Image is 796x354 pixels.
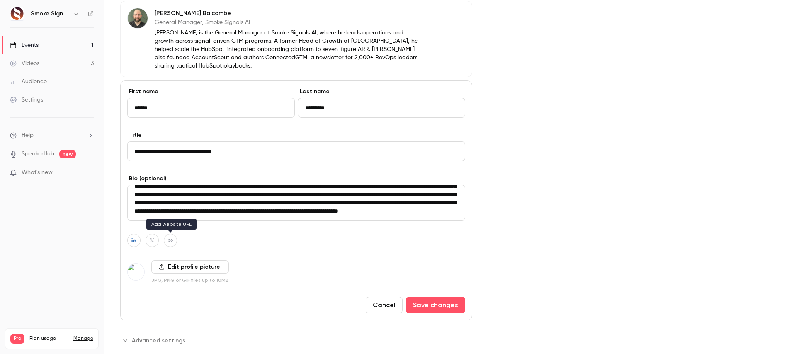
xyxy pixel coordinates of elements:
[128,264,144,280] img: Joshua Rodriguez
[59,150,76,158] span: new
[10,78,47,86] div: Audience
[22,168,53,177] span: What's new
[10,59,39,68] div: Videos
[10,41,39,49] div: Events
[22,131,34,140] span: Help
[366,297,403,313] button: Cancel
[155,29,418,70] p: [PERSON_NAME] is the General Manager at Smoke Signals AI, where he leads operations and growth ac...
[73,335,93,342] a: Manage
[120,334,190,347] button: Advanced settings
[31,10,70,18] h6: Smoke Signals AI
[22,150,54,158] a: SpeakerHub
[120,334,472,347] section: Advanced settings
[127,87,295,96] label: First name
[298,87,466,96] label: Last name
[127,175,465,183] label: Bio (optional)
[10,7,24,20] img: Smoke Signals AI
[151,277,229,284] p: JPG, PNG or GIF files up to 10MB
[128,8,148,28] img: Stuart Balcombe
[155,18,418,27] p: General Manager, Smoke Signals AI
[10,96,43,104] div: Settings
[155,9,418,17] p: [PERSON_NAME] Balcombe
[120,1,472,77] div: Stuart Balcombe[PERSON_NAME] BalcombeGeneral Manager, Smoke Signals AI[PERSON_NAME] is the Genera...
[132,336,185,345] span: Advanced settings
[84,169,94,177] iframe: Noticeable Trigger
[10,334,24,344] span: Pro
[29,335,68,342] span: Plan usage
[10,131,94,140] li: help-dropdown-opener
[151,260,229,274] label: Edit profile picture
[127,131,465,139] label: Title
[406,297,465,313] button: Save changes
